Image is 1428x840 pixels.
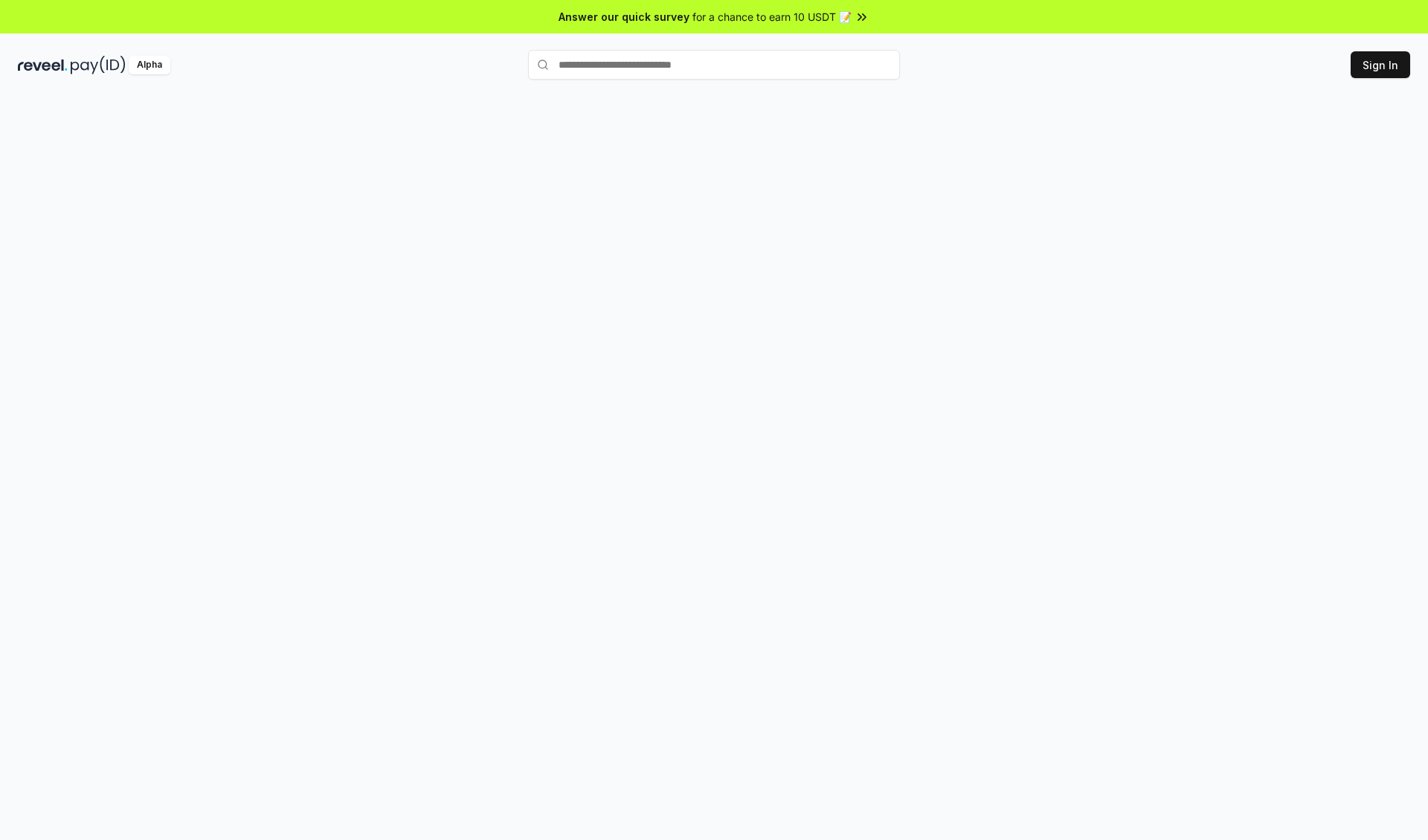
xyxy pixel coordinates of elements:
span: Answer our quick survey [559,9,689,25]
button: Sign In [1351,51,1410,78]
img: reveel_dark [18,56,68,74]
img: pay_id [71,56,126,74]
span: for a chance to earn 10 USDT 📝 [692,9,852,25]
div: Alpha [129,56,170,74]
